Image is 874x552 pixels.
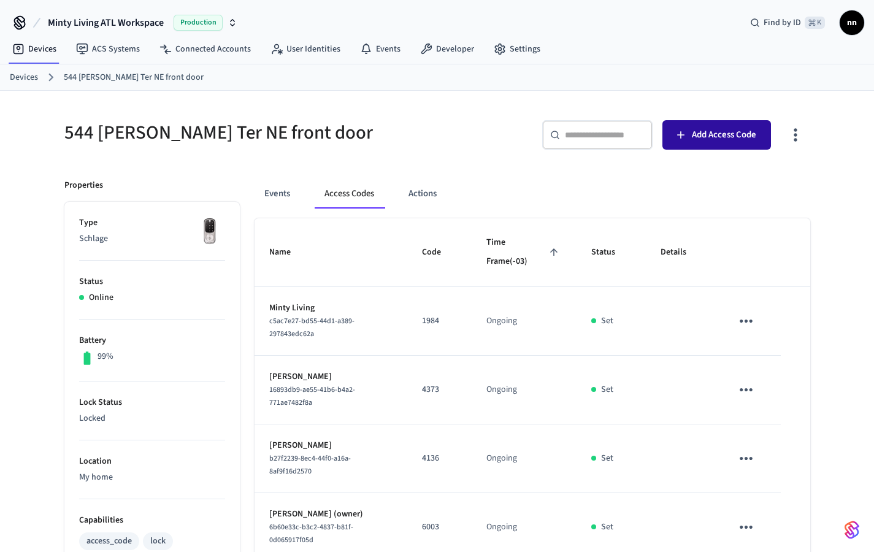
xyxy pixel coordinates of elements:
button: Add Access Code [662,120,771,150]
p: 4373 [422,383,457,396]
h5: 544 [PERSON_NAME] Ter NE front door [64,120,430,145]
span: b27f2239-8ec4-44f0-a16a-8af9f16d2570 [269,453,351,477]
span: Add Access Code [692,127,756,143]
p: Set [601,452,613,465]
a: Settings [484,38,550,60]
span: Status [591,243,631,262]
p: My home [79,471,225,484]
button: Access Codes [315,179,384,209]
p: Lock Status [79,396,225,409]
div: Find by ID⌘ K [740,12,835,34]
a: ACS Systems [66,38,150,60]
p: 6003 [422,521,457,534]
span: Details [661,243,702,262]
img: SeamLogoGradient.69752ec5.svg [845,520,859,540]
p: Set [601,383,613,396]
p: Schlage [79,232,225,245]
p: Set [601,521,613,534]
span: Time Frame(-03) [486,233,562,272]
span: Code [422,243,457,262]
a: Developer [410,38,484,60]
p: Online [89,291,113,304]
p: 4136 [422,452,457,465]
p: Set [601,315,613,328]
a: Connected Accounts [150,38,261,60]
span: Minty Living ATL Workspace [48,15,164,30]
p: [PERSON_NAME] [269,439,393,452]
p: Properties [64,179,103,192]
p: Status [79,275,225,288]
span: Find by ID [764,17,801,29]
a: 544 [PERSON_NAME] Ter NE front door [64,71,204,84]
a: User Identities [261,38,350,60]
span: ⌘ K [805,17,825,29]
button: Actions [399,179,447,209]
span: Name [269,243,307,262]
span: 6b60e33c-b3c2-4837-b81f-0d065917f05d [269,522,353,545]
p: Type [79,217,225,229]
p: Minty Living [269,302,393,315]
span: 16893db9-ae55-41b6-b4a2-771ae7482f8a [269,385,355,408]
div: access_code [86,535,132,548]
td: Ongoing [472,287,577,356]
p: [PERSON_NAME] (owner) [269,508,393,521]
div: lock [150,535,166,548]
span: c5ac7e27-bd55-44d1-a389-297843edc62a [269,316,355,339]
span: Production [174,15,223,31]
p: Battery [79,334,225,347]
span: nn [841,12,863,34]
p: Capabilities [79,514,225,527]
a: Devices [10,71,38,84]
div: ant example [255,179,810,209]
td: Ongoing [472,424,577,493]
p: 99% [98,350,113,363]
img: Yale Assure Touchscreen Wifi Smart Lock, Satin Nickel, Front [194,217,225,247]
p: [PERSON_NAME] [269,370,393,383]
a: Events [350,38,410,60]
a: Devices [2,38,66,60]
p: Location [79,455,225,468]
td: Ongoing [472,356,577,424]
button: Events [255,179,300,209]
p: Locked [79,412,225,425]
button: nn [840,10,864,35]
p: 1984 [422,315,457,328]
